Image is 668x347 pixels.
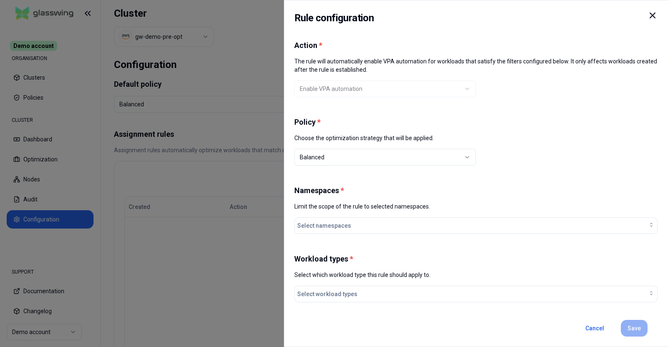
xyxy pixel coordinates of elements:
h1: Namespaces [294,186,658,196]
h1: Workload types [294,254,658,264]
span: Select namespaces [297,221,351,230]
p: Limit the scope of the rule to selected namespaces. [294,202,658,211]
h2: Rule configuration [294,10,374,25]
p: Select which workload type this rule should apply to. [294,271,658,279]
span: Select workload types [297,290,357,298]
button: Select namespaces [294,217,658,234]
p: Choose the optimization strategy that will be applied. [294,134,658,142]
h1: Policy [294,117,658,127]
h1: Action [294,40,658,50]
p: The rule will automatically enable VPA automation for workloads that satisfy the filters configur... [294,57,658,74]
p: Cron jobs require labels [304,309,366,317]
button: Select workload types [294,286,658,302]
button: Cancel [579,320,611,337]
